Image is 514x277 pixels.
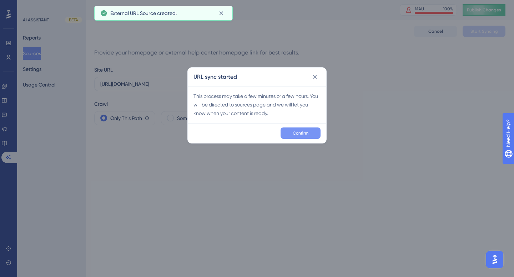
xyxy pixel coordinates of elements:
span: External URL Source created. [110,9,177,17]
span: Need Help? [17,2,45,10]
span: Confirm [293,130,308,136]
h2: URL sync started [193,73,237,81]
iframe: UserGuiding AI Assistant Launcher [484,249,505,270]
div: This process may take a few minutes or a few hours. You will be directed to sources page and we w... [193,92,321,117]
